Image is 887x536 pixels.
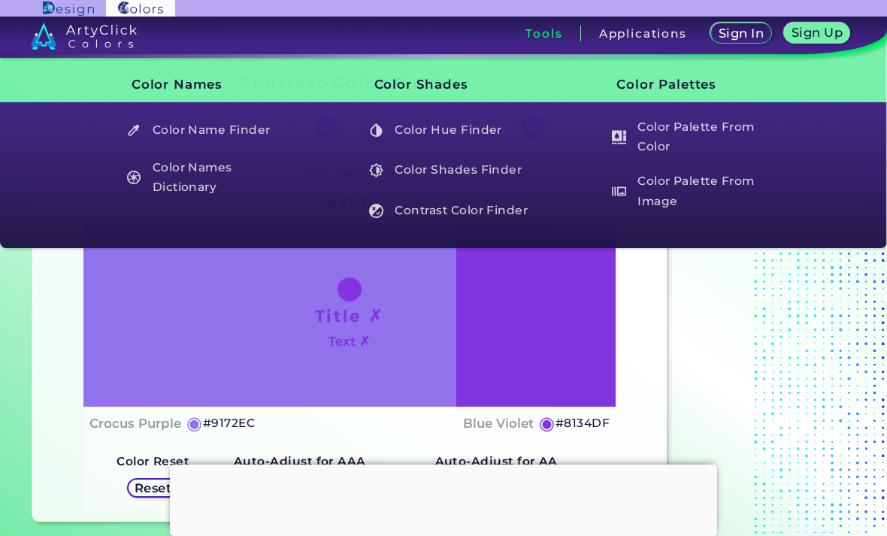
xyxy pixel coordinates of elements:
[369,123,383,138] img: icon_color_hue_white.svg
[362,156,537,185] h5: Color Shades Finder
[118,156,295,199] a: Color Names Dictionary
[604,116,781,159] a: Color Palette From Color
[362,196,537,225] h5: Contrast Color Finder
[721,28,762,39] h5: Sign In
[106,66,295,104] h3: Color Names
[612,184,626,198] img: icon_palette_from_image_white.svg
[120,116,295,144] h5: Color Name Finder
[435,454,558,468] strong: Auto-Adjust for AA
[592,66,781,104] h3: Color Palettes
[361,156,538,185] a: Color Shades Finder
[234,454,366,468] strong: Auto-Adjust for AAA
[794,27,840,38] h5: Sign Up
[787,24,847,43] a: Sign Up
[604,170,780,213] h5: Color Palette From Image
[43,2,93,16] img: ArtyClick Design logo
[349,66,538,104] h3: Color Shades
[127,171,141,185] img: icon_color_names_dictionary_white.svg
[136,482,170,493] h5: Reset
[599,28,687,39] h3: Applications
[328,331,370,353] h4: Text ✗
[362,116,537,144] h5: Color Hue Finder
[127,123,141,138] img: icon_color_name_finder_white.svg
[463,413,534,435] h4: Blue Violet
[556,413,610,433] h5: #8134DF
[186,414,203,432] h5: ◉
[525,28,562,39] h3: Tools
[118,116,295,144] a: Color Name Finder
[120,156,295,199] h5: Color Names Dictionary
[369,204,383,218] img: icon_color_contrast_white.svg
[369,163,383,177] img: icon_color_shades_white.svg
[315,304,384,327] h1: Title ✗
[170,465,717,532] iframe: Advertisement
[604,116,780,159] h5: Color Palette From Color
[361,196,538,225] a: Contrast Color Finder
[203,413,255,433] h5: #9172EC
[713,24,769,43] a: Sign In
[89,413,181,435] h4: Crocus Purple
[539,414,556,432] h5: ◉
[612,130,626,144] img: icon_col_pal_col_white.svg
[31,23,137,50] img: logo_artyclick_colors_white.svg
[604,170,781,213] a: Color Palette From Image
[117,454,189,468] strong: Color Reset
[361,116,538,144] a: Color Hue Finder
